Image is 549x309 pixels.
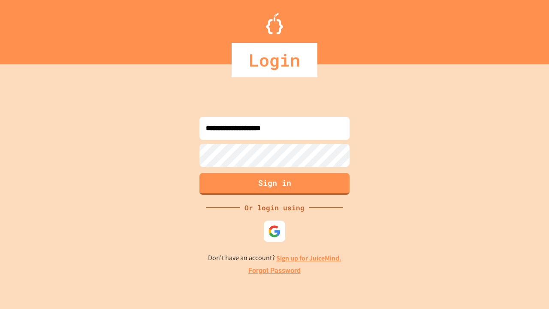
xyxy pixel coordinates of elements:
img: google-icon.svg [268,225,281,238]
div: Login [232,43,317,77]
img: Logo.svg [266,13,283,34]
div: Or login using [240,203,309,213]
button: Sign in [199,173,350,195]
a: Sign up for JuiceMind. [276,254,341,263]
p: Don't have an account? [208,253,341,264]
a: Forgot Password [248,266,301,276]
